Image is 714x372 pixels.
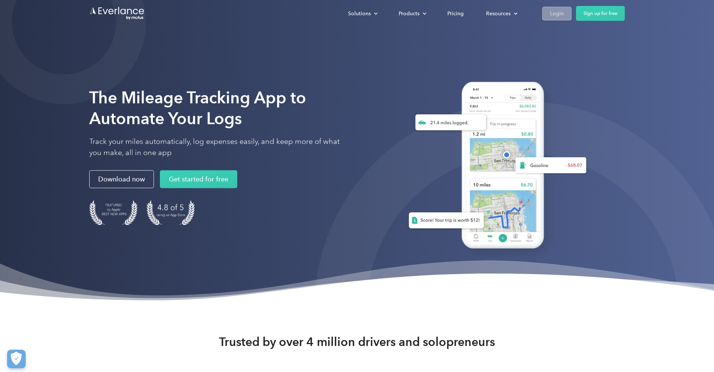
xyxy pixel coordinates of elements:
a: Login [542,7,572,20]
img: 4.9 out of 5 stars on the app store [147,200,195,225]
div: Resources [479,7,524,20]
a: Get started for free [160,170,237,188]
div: Pricing [447,9,464,18]
a: Sign up for free [576,6,625,21]
div: Login [550,9,564,18]
div: Solutions [348,9,371,18]
img: Everlance, mileage tracker app, expense tracking app [397,74,592,260]
strong: Trusted by over 4 million drivers and solopreneurs [219,334,495,349]
p: Track your miles automatically, log expenses easily, and keep more of what you make, all in one app [89,136,350,158]
a: Go to homepage [89,6,145,20]
div: Solutions [341,7,384,20]
div: Products [399,9,419,18]
button: Cookies Settings [7,350,26,368]
div: Resources [486,9,511,18]
img: Badge for Featured by Apple Best New Apps [89,200,138,225]
a: Download now [89,170,154,188]
div: Products [391,7,432,20]
a: Pricing [440,7,471,20]
strong: The Mileage Tracking App to Automate Your Logs [89,88,306,128]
